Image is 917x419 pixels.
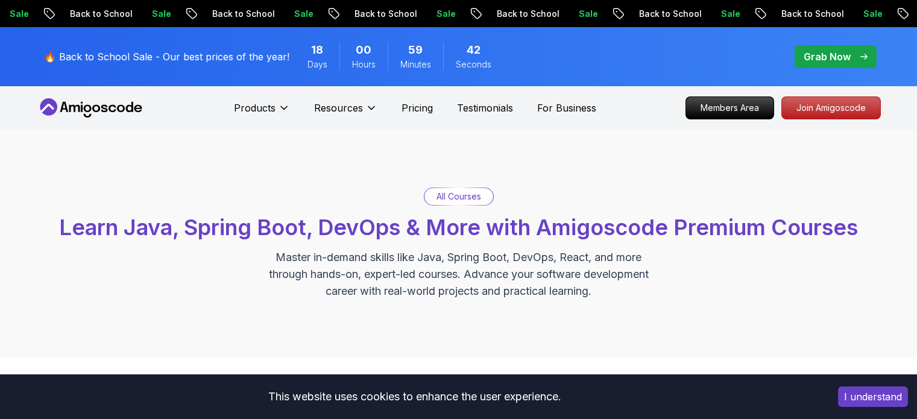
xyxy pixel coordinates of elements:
[408,42,423,58] span: 59 Minutes
[752,8,834,20] p: Back to School
[804,49,851,64] p: Grab Now
[123,8,162,20] p: Sale
[834,8,873,20] p: Sale
[314,101,377,125] button: Resources
[311,42,323,58] span: 18 Days
[782,97,880,119] p: Join Amigoscode
[537,101,596,115] a: For Business
[9,383,820,410] div: This website uses cookies to enhance the user experience.
[692,8,731,20] p: Sale
[307,58,327,71] span: Days
[550,8,588,20] p: Sale
[352,58,376,71] span: Hours
[41,8,123,20] p: Back to School
[183,8,265,20] p: Back to School
[59,214,858,241] span: Learn Java, Spring Boot, DevOps & More with Amigoscode Premium Courses
[457,101,513,115] a: Testimonials
[781,96,881,119] a: Join Amigoscode
[400,58,431,71] span: Minutes
[256,249,661,300] p: Master in-demand skills like Java, Spring Boot, DevOps, React, and more through hands-on, expert-...
[44,49,289,64] p: 🔥 Back to School Sale - Our best prices of the year!
[610,8,692,20] p: Back to School
[436,191,481,203] p: All Courses
[686,97,774,119] p: Members Area
[314,101,363,115] p: Resources
[234,101,276,115] p: Products
[685,96,774,119] a: Members Area
[456,58,491,71] span: Seconds
[838,386,908,407] button: Accept cookies
[326,8,408,20] p: Back to School
[402,101,433,115] a: Pricing
[356,42,371,58] span: 0 Hours
[234,101,290,125] button: Products
[265,8,304,20] p: Sale
[468,8,550,20] p: Back to School
[408,8,446,20] p: Sale
[467,42,481,58] span: 42 Seconds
